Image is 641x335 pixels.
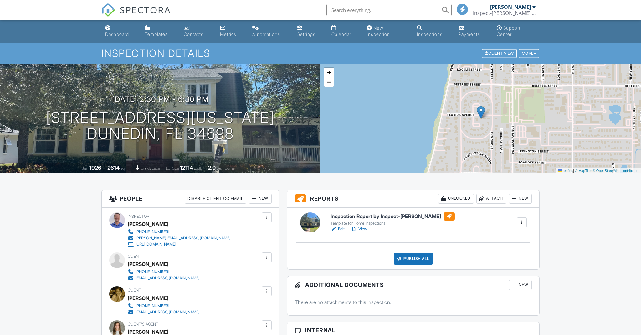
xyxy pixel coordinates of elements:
[331,212,455,226] a: Inspection Report by Inspect-[PERSON_NAME] Template for Home Inspections
[364,22,409,40] a: New Inspection
[181,22,213,40] a: Contacts
[135,236,231,241] div: [PERSON_NAME][EMAIL_ADDRESS][DOMAIN_NAME]
[107,164,120,171] div: 2614
[220,32,236,37] div: Metrics
[180,164,193,171] div: 12114
[287,276,539,294] h3: Additional Documents
[494,22,538,40] a: Support Center
[166,166,179,171] span: Lot Size
[105,32,129,37] div: Dashboard
[46,109,274,142] h1: [STREET_ADDRESS][US_STATE] Dunedin, FL 34698
[128,275,200,281] a: [EMAIL_ADDRESS][DOMAIN_NAME]
[558,169,572,172] a: Leaflet
[509,194,532,204] div: New
[128,269,200,275] a: [PHONE_NUMBER]
[141,166,160,171] span: crawlspace
[208,164,216,171] div: 2.0
[184,32,203,37] div: Contacts
[128,309,200,315] a: [EMAIL_ADDRESS][DOMAIN_NAME]
[128,235,231,241] a: [PERSON_NAME][EMAIL_ADDRESS][DOMAIN_NAME]
[438,194,474,204] div: Unlocked
[482,49,517,58] div: Client View
[417,32,443,37] div: Inspections
[329,22,359,40] a: Calendar
[128,219,168,229] div: [PERSON_NAME]
[593,169,639,172] a: © OpenStreetMap contributors
[135,303,169,308] div: [PHONE_NUMBER]
[128,293,168,303] div: [PERSON_NAME]
[185,194,246,204] div: Disable Client CC Email
[331,221,455,226] div: Template for Home Inspections
[128,259,168,269] div: [PERSON_NAME]
[142,22,176,40] a: Templates
[326,4,452,16] input: Search everything...
[121,166,129,171] span: sq. ft.
[101,8,171,22] a: SPECTORA
[490,4,531,10] div: [PERSON_NAME]
[218,22,245,40] a: Metrics
[128,214,149,219] span: Inspector
[414,22,451,40] a: Inspections
[112,95,209,103] h3: [DATE] 2:30 pm - 6:30 pm
[250,22,290,40] a: Automations (Basic)
[575,169,592,172] a: © MapTiler
[101,3,115,17] img: The Best Home Inspection Software - Spectora
[135,276,200,281] div: [EMAIL_ADDRESS][DOMAIN_NAME]
[394,253,433,265] div: Publish All
[128,322,158,327] span: Client's Agent
[194,166,202,171] span: sq.ft.
[135,242,176,247] div: [URL][DOMAIN_NAME]
[217,166,234,171] span: bathrooms
[103,22,137,40] a: Dashboard
[128,254,141,259] span: Client
[324,77,334,87] a: Zoom out
[327,78,331,86] span: −
[519,49,539,58] div: More
[477,106,485,119] img: Marker
[135,269,169,274] div: [PHONE_NUMBER]
[101,48,540,59] h1: Inspection Details
[573,169,574,172] span: |
[89,164,101,171] div: 1926
[295,22,324,40] a: Settings
[135,229,169,234] div: [PHONE_NUMBER]
[331,32,351,37] div: Calendar
[481,51,518,55] a: Client View
[249,194,272,204] div: New
[135,310,200,315] div: [EMAIL_ADDRESS][DOMAIN_NAME]
[120,3,171,16] span: SPECTORA
[459,32,480,37] div: Payments
[473,10,536,16] div: Inspect-O-Graff, Inc.
[476,194,506,204] div: Attach
[128,241,231,247] a: [URL][DOMAIN_NAME]
[295,299,532,306] p: There are no attachments to this inspection.
[128,229,231,235] a: [PHONE_NUMBER]
[497,25,520,37] div: Support Center
[367,25,390,37] div: New Inspection
[81,166,88,171] span: Built
[331,226,345,232] a: Edit
[287,190,539,208] h3: Reports
[128,288,141,292] span: Client
[297,32,315,37] div: Settings
[327,68,331,76] span: +
[102,190,279,208] h3: People
[331,212,455,221] h6: Inspection Report by Inspect-[PERSON_NAME]
[351,226,367,232] a: View
[128,303,200,309] a: [PHONE_NUMBER]
[145,32,168,37] div: Templates
[456,22,489,40] a: Payments
[324,68,334,77] a: Zoom in
[509,280,532,290] div: New
[252,32,280,37] div: Automations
